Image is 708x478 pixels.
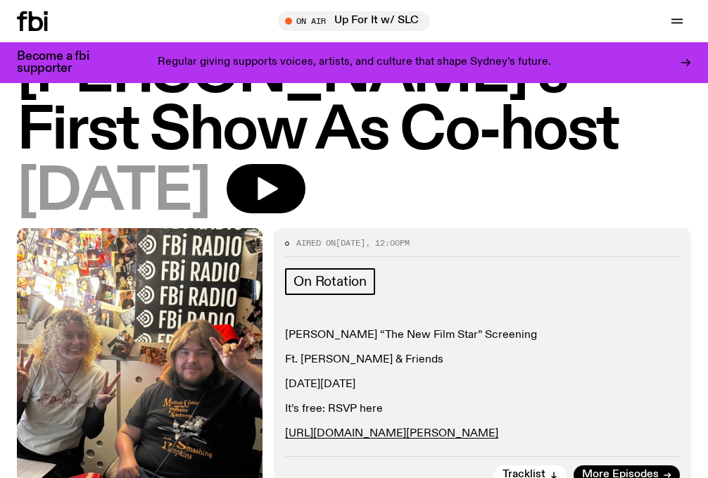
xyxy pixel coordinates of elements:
span: , 12:00pm [365,237,410,249]
p: [DATE][DATE] [285,378,680,391]
span: On Rotation [293,274,367,289]
p: Ft. [PERSON_NAME] & Friends [285,353,680,367]
span: [DATE] [17,164,210,221]
a: On Rotation [285,268,375,295]
p: [PERSON_NAME] “The New Film Star” Screening [285,329,680,342]
button: On AirUp For It w/ SLC [278,11,430,31]
p: It’s free: RSVP here [285,403,680,416]
h3: Become a fbi supporter [17,51,107,75]
span: [DATE] [336,237,365,249]
p: Regular giving supports voices, artists, and culture that shape Sydney’s future. [158,56,551,69]
span: Aired on [296,237,336,249]
a: [URL][DOMAIN_NAME][PERSON_NAME] [285,428,498,439]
